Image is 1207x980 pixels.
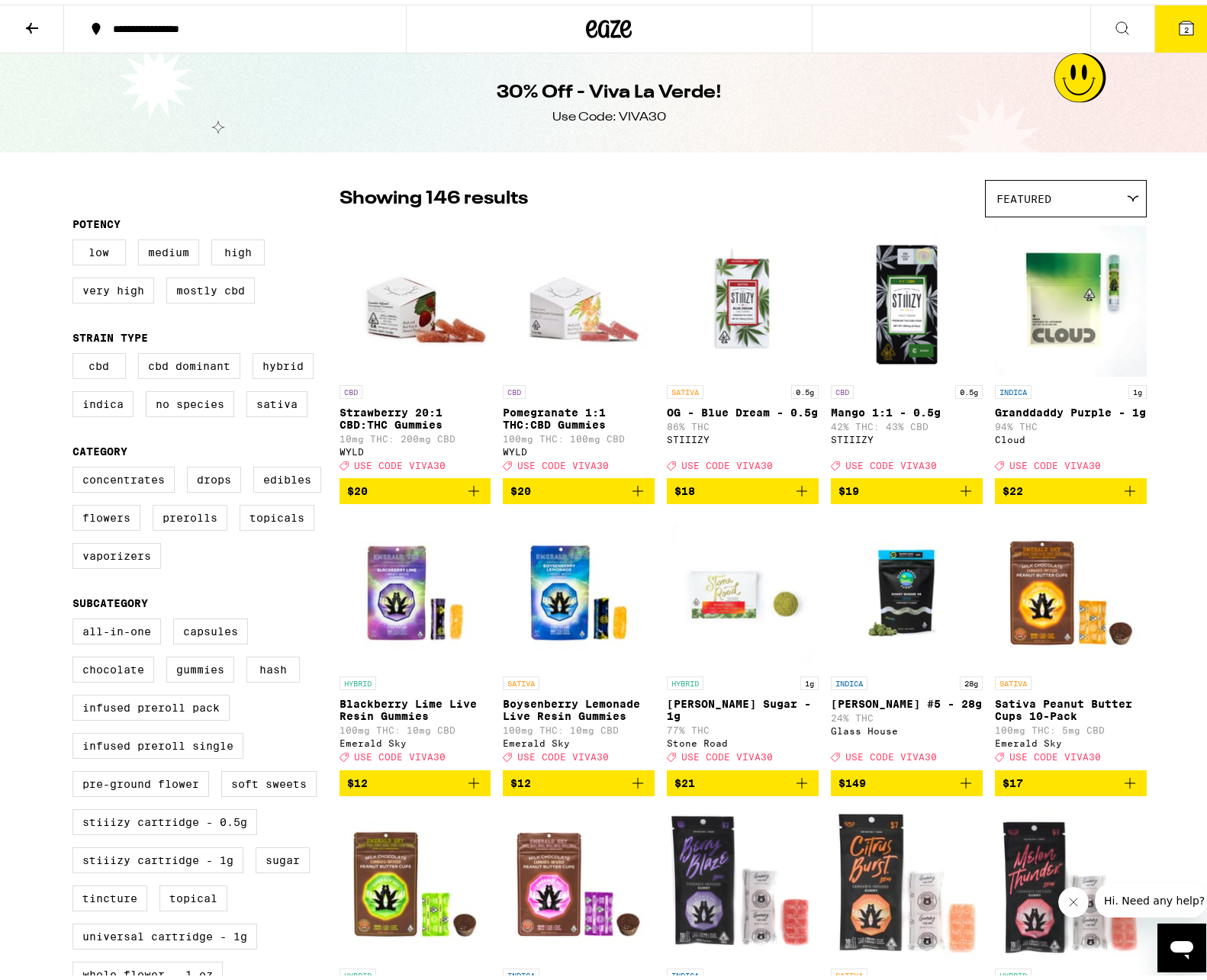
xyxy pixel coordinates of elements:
[1157,919,1206,968] iframe: Button to launch messaging window
[674,480,695,493] span: $18
[503,220,655,474] a: Open page for Pomegranate 1:1 THC:CBD Gummies from WYLD
[667,734,819,744] div: Stone Road
[72,593,148,605] legend: Subcategory
[791,381,819,394] p: 0.5g
[667,804,819,956] img: Emerald Sky - Berry Blaze Gummy
[667,672,703,686] p: HYBRID
[831,721,983,731] div: Glass House
[831,766,983,792] button: Add to bag
[831,220,983,373] img: STIIIZY - Mango 1:1 - 0.5g
[995,430,1147,440] div: Cloud
[995,721,1147,731] p: 100mg THC: 5mg CBD
[159,881,227,907] label: Topical
[995,220,1147,474] a: Open page for Granddaddy Purple - 1g from Cloud
[995,512,1147,664] img: Emerald Sky - Sativa Peanut Butter Cups 10-Pack
[667,721,819,731] p: 77% THC
[831,512,983,765] a: Open page for Donny Burger #5 - 28g from Glass House
[72,235,126,261] label: Low
[995,220,1147,373] img: Cloud - Granddaddy Purple - 1g
[667,381,703,394] p: SATIVA
[340,381,362,394] p: CBD
[1095,879,1206,913] iframe: Message from company
[681,456,773,466] span: USE CODE VIVA30
[667,512,819,765] a: Open page for Oreo Biscotti Sugar - 1g from Stone Road
[800,672,819,686] p: 1g
[503,381,526,394] p: CBD
[340,220,491,474] a: Open page for Strawberry 20:1 CBD:THC Gummies from WYLD
[340,512,491,765] a: Open page for Blackberry Lime Live Resin Gummies from Emerald Sky
[340,734,491,744] div: Emerald Sky
[667,693,819,718] p: [PERSON_NAME] Sugar - 1g
[831,417,983,427] p: 42% THC: 43% CBD
[340,766,491,792] button: Add to bag
[340,964,376,978] p: HYBRID
[173,614,248,640] label: Capsules
[340,402,491,426] p: Strawberry 20:1 CBD:THC Gummies
[166,273,255,299] label: Mostly CBD
[831,430,983,440] div: STIIIZY
[72,881,147,907] label: Tincture
[667,430,819,440] div: STIIIZY
[221,766,317,792] label: Soft Sweets
[503,721,655,731] p: 100mg THC: 10mg CBD
[503,804,655,956] img: Emerald Sky - Indica Peanut Butter Cups 10-Pack
[72,919,257,945] label: Universal Cartridge - 1g
[667,474,819,500] button: Add to bag
[1003,773,1023,785] span: $17
[166,652,234,678] label: Gummies
[503,693,655,718] p: Boysenberry Lemonade Live Resin Gummies
[995,734,1147,744] div: Emerald Sky
[955,381,983,394] p: 0.5g
[960,672,983,686] p: 28g
[340,429,491,439] p: 10mg THC: 200mg CBD
[340,442,491,452] div: WYLD
[246,652,300,678] label: Hash
[153,500,227,526] label: Prerolls
[1009,456,1101,466] span: USE CODE VIVA30
[667,964,703,978] p: INDICA
[503,442,655,452] div: WYLD
[340,721,491,731] p: 100mg THC: 10mg CBD
[503,964,539,978] p: INDICA
[347,480,368,493] span: $20
[681,748,773,758] span: USE CODE VIVA30
[72,441,127,453] legend: Category
[72,349,126,374] label: CBD
[347,773,368,785] span: $12
[497,76,722,101] h1: 30% Off - Viva La Verde!
[253,462,321,488] label: Edibles
[72,462,175,488] label: Concentrates
[354,748,446,758] span: USE CODE VIVA30
[996,188,1051,201] span: Featured
[503,734,655,744] div: Emerald Sky
[995,672,1032,686] p: SATIVA
[503,512,655,664] img: Emerald Sky - Boysenberry Lemonade Live Resin Gummies
[72,766,209,792] label: Pre-ground Flower
[138,349,240,374] label: CBD Dominant
[517,748,609,758] span: USE CODE VIVA30
[503,672,539,686] p: SATIVA
[667,512,819,664] img: Stone Road - Oreo Biscotti Sugar - 1g
[995,693,1147,718] p: Sativa Peanut Butter Cups 10-Pack
[667,220,819,474] a: Open page for OG - Blue Dream - 0.5g from STIIIZY
[72,652,154,678] label: Chocolate
[667,766,819,792] button: Add to bag
[995,512,1147,765] a: Open page for Sativa Peanut Butter Cups 10-Pack from Emerald Sky
[340,672,376,686] p: HYBRID
[995,381,1032,394] p: INDICA
[503,402,655,426] p: Pomegranate 1:1 THC:CBD Gummies
[831,804,983,956] img: Emerald Sky - Citrus Burst Gummy
[510,480,531,493] span: $20
[340,804,491,956] img: Emerald Sky - Hybrid Peanut Butter Cups 10-Pack
[72,500,140,526] label: Flowers
[667,402,819,414] p: OG - Blue Dream - 0.5g
[831,512,983,664] img: Glass House - Donny Burger #5 - 28g
[995,402,1147,414] p: Granddaddy Purple - 1g
[354,456,446,466] span: USE CODE VIVA30
[72,387,134,413] label: Indica
[845,748,937,758] span: USE CODE VIVA30
[831,672,867,686] p: INDICA
[240,500,314,526] label: Topicals
[253,349,314,374] label: Hybrid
